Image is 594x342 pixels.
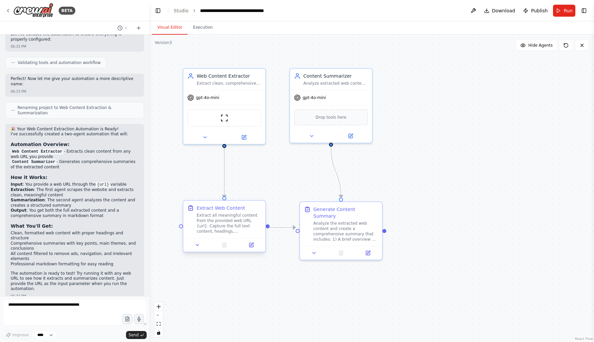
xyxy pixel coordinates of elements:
[11,44,26,49] div: 06:33 PM
[11,198,139,208] li: : The second agent analyzes the content and creates a structured summary
[579,6,589,15] button: Show right sidebar
[155,40,172,45] div: Version 3
[197,213,261,234] div: Extract all meaningful content from the provided web URL {url}. Capture the full text content, he...
[316,114,347,121] span: Drop tools here
[11,32,139,42] p: Let me validate the automation to ensure everything is properly configured:
[225,133,263,141] button: Open in side panel
[115,24,131,32] button: Switch to previous chat
[13,3,53,18] img: Logo
[154,320,163,328] button: fit view
[289,68,373,143] div: Content SummarizerAnalyze extracted web content and generate comprehensive, well-structured summa...
[11,271,139,292] p: The automation is ready to test! Try running it with any web URL to see how it extracts and summa...
[197,81,261,86] div: Extract clean, comprehensive content from any provided web URL {url}, ensuring all text, headings...
[11,223,53,229] strong: What You'll Get:
[328,147,344,198] g: Edge from d7af12ad-b1df-42dd-b375-7a3676b60d40 to 26739418-3e9e-4f4a-b12a-027565681c16
[11,182,139,187] li: : You provide a web URL through the variable
[11,89,26,94] div: 06:33 PM
[174,7,275,14] nav: breadcrumb
[183,68,266,145] div: Web Content ExtractorExtract clean, comprehensive content from any provided web URL {url}, ensuri...
[520,5,550,17] button: Publish
[11,208,26,213] strong: Output
[553,5,575,17] button: Run
[303,81,368,86] div: Analyze extracted web content and generate comprehensive, well-structured summaries that capture ...
[152,21,188,35] button: Visual Editor
[221,148,228,198] g: Edge from 99f6871c-8f4e-4e3f-ad3f-68f1240a999a to f21c8bf3-d521-44f0-aa44-b3749d68928e
[240,241,263,249] button: Open in side panel
[18,60,101,65] span: Validating tools and automation workflow
[11,294,26,299] div: 06:33 PM
[197,73,261,79] div: Web Content Extractor
[122,314,132,324] button: Upload files
[154,328,163,337] button: toggle interactivity
[11,149,139,160] li: - Extracts clean content from any web URL you provide
[327,249,355,257] button: No output available
[183,201,266,254] div: Extract Web ContentExtract all meaningful content from the provided web URL {url}. Capture the fu...
[174,8,189,13] a: Studio
[3,331,32,339] button: Improve
[11,127,139,132] h2: 🎉 Your Web Content Extraction Automation is Ready!
[11,231,139,241] li: Clean, formatted web content with proper headings and structure
[18,105,138,116] span: Renaming project to Web Content Extraction & Summarization
[313,206,378,219] div: Generate Content Summary
[11,251,139,262] li: All content filtered to remove ads, navigation, and irrelevant elements
[154,302,163,337] div: React Flow controls
[59,7,75,15] div: BETA
[220,114,228,122] img: ScrapeWebsiteTool
[528,43,553,48] span: Hide Agents
[313,221,378,242] div: Analyze the extracted web content and create a comprehensive summary that includes: 1) A brief ov...
[11,149,64,155] code: Web Content Extractor
[12,332,29,338] span: Improve
[575,337,593,341] a: React Flow attribution
[11,187,34,192] strong: Extraction
[356,249,379,257] button: Open in side panel
[134,314,144,324] button: Click to speak your automation idea
[196,95,219,100] span: gpt-4o-mini
[210,241,239,249] button: No output available
[11,132,139,137] p: I've successfully created a two-agent automation that will:
[299,201,383,260] div: Generate Content SummaryAnalyze the extracted web content and create a comprehensive summary that...
[133,24,144,32] button: Start a new chat
[11,159,57,165] code: Content Summarizer
[303,95,326,100] span: gpt-4o-mini
[332,132,369,140] button: Open in side panel
[154,311,163,320] button: zoom out
[531,7,548,14] span: Publish
[481,5,518,17] button: Download
[303,73,368,79] div: Content Summarizer
[197,205,245,211] div: Extract Web Content
[11,241,139,251] li: Comprehensive summaries with key points, main themes, and conclusions
[516,40,557,51] button: Hide Agents
[11,187,139,198] li: : The first agent scrapes the website and extracts clean, meaningful content
[564,7,573,14] span: Run
[96,182,110,188] code: {url}
[11,159,139,170] li: - Generates comprehensive summaries of the extracted content
[126,331,147,339] button: Send
[11,208,139,218] li: : You get both the full extracted content and a comprehensive summary in markdown format
[11,76,139,87] p: Perfect! Now let me give your automation a more descriptive name:
[492,7,515,14] span: Download
[11,198,45,202] strong: Summarization
[154,302,163,311] button: zoom in
[11,182,23,187] strong: Input
[188,21,218,35] button: Execution
[11,262,139,267] li: Professional markdown formatting for easy reading
[11,175,47,180] strong: How it Works:
[129,332,139,338] span: Send
[11,142,69,147] strong: Automation Overview:
[153,6,163,15] button: Hide left sidebar
[270,224,296,231] g: Edge from f21c8bf3-d521-44f0-aa44-b3749d68928e to 26739418-3e9e-4f4a-b12a-027565681c16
